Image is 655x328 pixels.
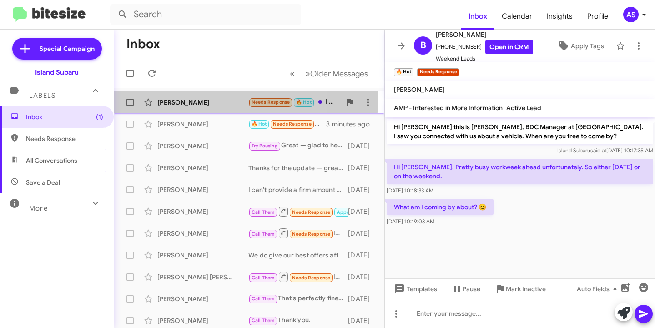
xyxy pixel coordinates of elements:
[577,281,620,297] span: Auto Fields
[35,68,79,77] div: Island Subaru
[290,68,295,79] span: «
[348,316,377,325] div: [DATE]
[337,209,377,215] span: Appointment Set
[29,204,48,212] span: More
[436,54,533,63] span: Weekend Leads
[29,91,55,100] span: Labels
[463,281,480,297] span: Pause
[387,187,433,194] span: [DATE] 10:18:33 AM
[157,229,248,238] div: [PERSON_NAME]
[348,163,377,172] div: [DATE]
[348,141,377,151] div: [DATE]
[392,281,437,297] span: Templates
[444,281,488,297] button: Pause
[26,112,103,121] span: Inbox
[569,281,628,297] button: Auto Fields
[394,68,413,76] small: 🔥 Hot
[96,112,103,121] span: (1)
[40,44,95,53] span: Special Campaign
[348,294,377,303] div: [DATE]
[385,281,444,297] button: Templates
[248,293,348,304] div: That's perfectly fine! If you have any questions or need assistance later, feel free to reach out...
[12,38,102,60] a: Special Campaign
[248,271,348,283] div: Inbound Call
[248,141,348,151] div: Great — glad to hear! Shall I pencil you in for a tentative appointment [DATE]? What day/time wor...
[394,86,445,94] span: [PERSON_NAME]
[539,3,580,30] a: Insights
[157,272,248,282] div: [PERSON_NAME] [PERSON_NAME]
[557,147,653,154] span: Island Subaru [DATE] 10:17:35 AM
[157,163,248,172] div: [PERSON_NAME]
[387,199,494,215] p: What am I coming by about? 😊
[157,98,248,107] div: [PERSON_NAME]
[285,64,373,83] nav: Page navigation example
[615,7,645,22] button: AS
[436,40,533,54] span: [PHONE_NUMBER]
[580,3,615,30] a: Profile
[436,29,533,40] span: [PERSON_NAME]
[26,178,60,187] span: Save a Deal
[157,141,248,151] div: [PERSON_NAME]
[248,315,348,326] div: Thank you.
[394,104,503,112] span: AMP - Interested in More Information
[310,69,368,79] span: Older Messages
[387,119,653,144] p: Hi [PERSON_NAME] this is [PERSON_NAME], BDC Manager at [GEOGRAPHIC_DATA]. I saw you connected wit...
[292,209,331,215] span: Needs Response
[387,159,653,184] p: Hi [PERSON_NAME]. Pretty busy workweek ahead unfortunately. So either [DATE] or on the weekend.
[157,185,248,194] div: [PERSON_NAME]
[252,318,275,323] span: Call Them
[348,229,377,238] div: [DATE]
[248,185,348,194] div: I can’t provide a firm amount without first inspecting your Impreza. Are you available to stop by...
[506,104,541,112] span: Active Lead
[348,185,377,194] div: [DATE]
[157,251,248,260] div: [PERSON_NAME]
[387,218,434,225] span: [DATE] 10:19:03 AM
[252,143,278,149] span: Try Pausing
[252,296,275,302] span: Call Them
[248,251,348,260] div: We do give our best offers after physically seeing the vehicle, when can you come in for a proper...
[348,272,377,282] div: [DATE]
[252,99,290,105] span: Needs Response
[252,209,275,215] span: Call Them
[252,275,275,281] span: Call Them
[296,99,312,105] span: 🔥 Hot
[252,121,267,127] span: 🔥 Hot
[348,207,377,216] div: [DATE]
[300,64,373,83] button: Next
[157,316,248,325] div: [PERSON_NAME]
[485,40,533,54] a: Open in CRM
[348,251,377,260] div: [DATE]
[273,121,312,127] span: Needs Response
[157,120,248,129] div: [PERSON_NAME]
[461,3,494,30] a: Inbox
[110,4,301,25] input: Search
[248,206,348,217] div: Inbound Call
[252,231,275,237] span: Call Them
[417,68,459,76] small: Needs Response
[284,64,300,83] button: Previous
[292,231,331,237] span: Needs Response
[305,68,310,79] span: »
[506,281,546,297] span: Mark Inactive
[494,3,539,30] a: Calendar
[248,227,348,239] div: Inbound Call
[26,134,103,143] span: Needs Response
[126,37,160,51] h1: Inbox
[157,294,248,303] div: [PERSON_NAME]
[26,156,77,165] span: All Conversations
[157,207,248,216] div: [PERSON_NAME]
[420,38,426,53] span: B
[623,7,639,22] div: AS
[248,97,341,107] div: I plan to put $4000 - $5000 down and financing the rest
[549,38,611,54] button: Apply Tags
[248,119,326,129] div: What am I coming by about? 😊
[292,275,331,281] span: Needs Response
[488,281,553,297] button: Mark Inactive
[326,120,377,129] div: 3 minutes ago
[571,38,604,54] span: Apply Tags
[590,147,606,154] span: said at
